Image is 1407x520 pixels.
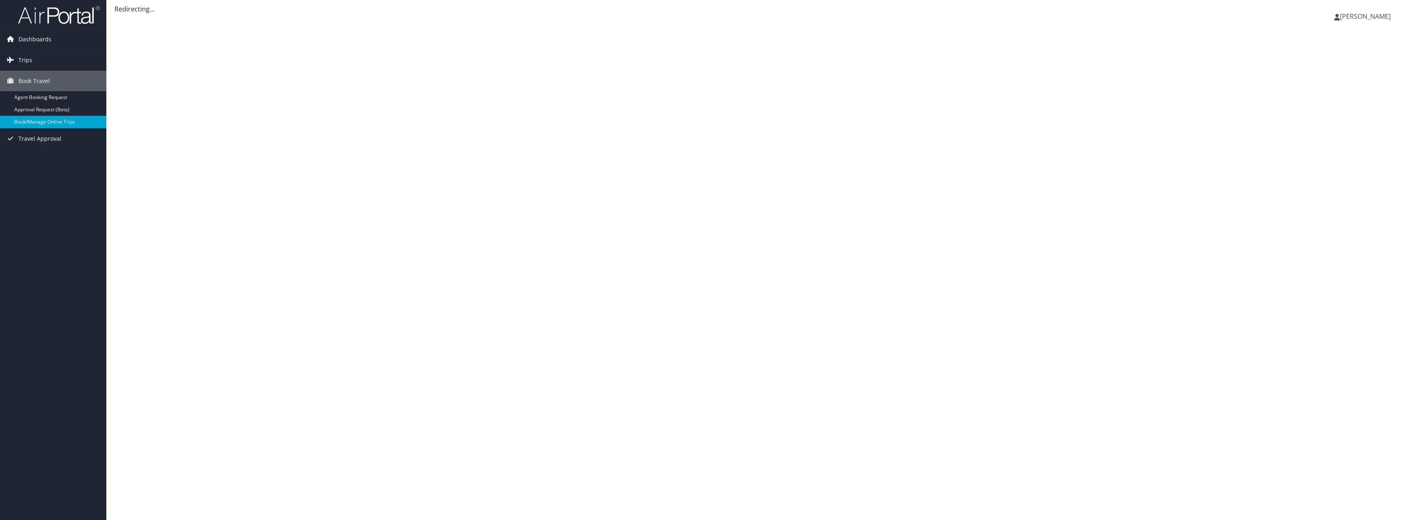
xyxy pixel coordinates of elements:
div: Redirecting... [115,4,1399,14]
span: Trips [18,50,32,70]
img: airportal-logo.png [18,5,100,25]
span: Book Travel [18,71,50,91]
span: Travel Approval [18,128,61,149]
span: Dashboards [18,29,52,50]
a: [PERSON_NAME] [1334,4,1399,29]
span: [PERSON_NAME] [1340,12,1391,21]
